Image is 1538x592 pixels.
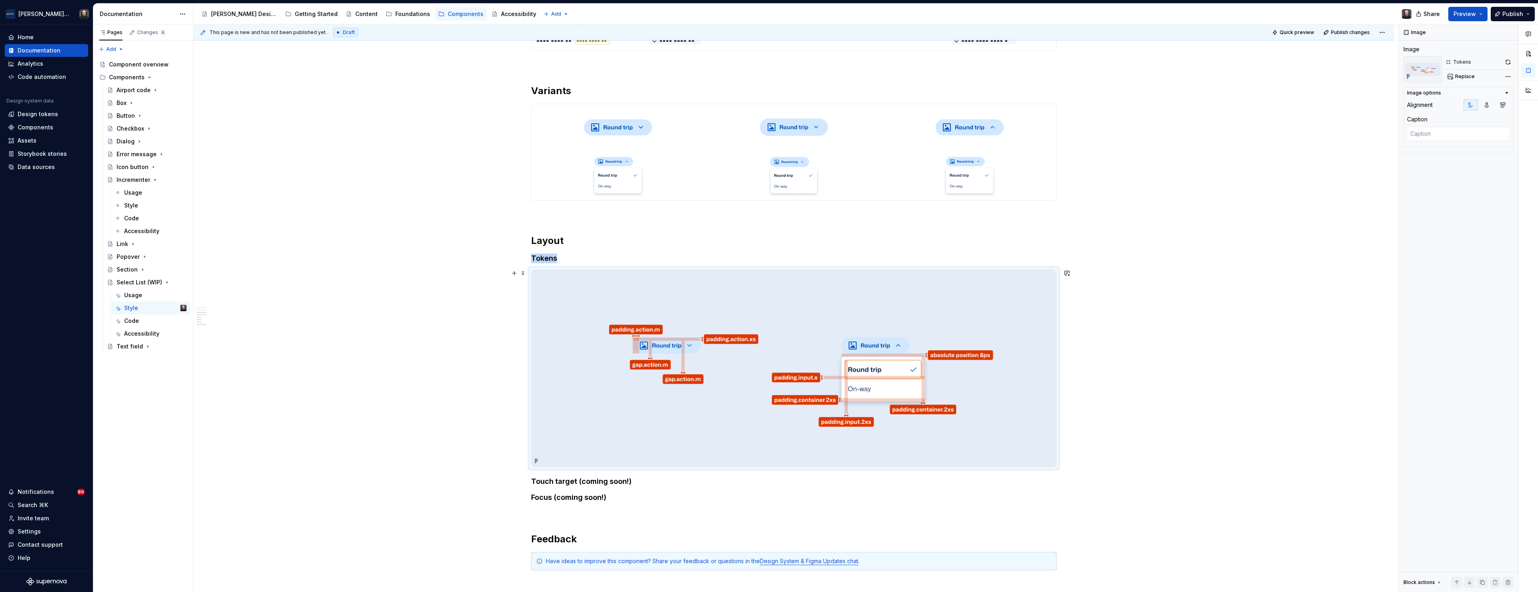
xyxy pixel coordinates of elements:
span: Add [551,11,561,17]
div: Code [124,317,139,325]
div: [PERSON_NAME] Design [211,10,277,18]
h4: Touch target (coming soon!) [531,477,1057,486]
div: Image options [1407,90,1441,96]
div: Documentation [18,46,60,54]
button: Search ⌘K [5,499,88,511]
div: Storybook stories [18,150,67,158]
div: Component overview [109,60,169,68]
div: Usage [124,291,142,299]
a: Error message [104,148,190,161]
button: Publish changes [1321,27,1373,38]
div: Getting Started [295,10,338,18]
div: Contact support [18,541,63,549]
a: Storybook stories [5,147,88,160]
a: Data sources [5,161,88,173]
a: Accessibility [111,225,190,238]
div: Link [117,240,128,248]
img: Teunis Vorsteveld [180,305,187,311]
div: Assets [18,137,36,145]
button: Replace [1445,71,1478,82]
a: Component overview [96,58,190,71]
div: Components [18,123,53,131]
a: Settings [5,525,88,538]
a: Airport code [104,84,190,97]
div: Icon button [117,163,149,171]
svg: Supernova Logo [26,578,66,586]
a: Content [342,8,381,20]
img: d3d0a75b-fb80-48a1-af23-6551f855d14c.png [531,270,1056,467]
div: Airport code [117,86,151,94]
div: Analytics [18,60,43,68]
a: Foundations [382,8,433,20]
a: Popover [104,250,190,263]
a: Checkbox [104,122,190,135]
a: Code automation [5,70,88,83]
a: Components [5,121,88,134]
a: Analytics [5,57,88,70]
div: Data sources [18,163,55,171]
div: Changes [137,29,166,36]
div: Error message [117,150,157,158]
div: Components [109,73,145,81]
a: Style [111,199,190,212]
div: Usage [124,189,142,197]
a: Invite team [5,512,88,525]
div: Select List (WIP) [117,278,162,286]
div: Home [18,33,34,41]
span: Quick preview [1280,29,1314,36]
div: Alignment [1407,101,1433,109]
a: Documentation [5,44,88,57]
a: [PERSON_NAME] Design [198,8,280,20]
img: d3d0a75b-fb80-48a1-af23-6551f855d14c.png [1403,56,1442,82]
a: Icon button [104,161,190,173]
a: Section [104,263,190,276]
a: Code [111,314,190,327]
button: Add [541,8,571,20]
a: Text field [104,340,190,353]
div: Accessibility [501,10,536,18]
div: Dialog [117,137,135,145]
h2: Variants [531,85,1057,97]
div: Components [448,10,483,18]
a: Accessibility [488,8,540,20]
div: Popover [117,253,140,261]
div: Button [117,112,135,120]
div: Have ideas to improve this component? Share your feedback or questions in the . [546,557,1051,565]
img: Teunis Vorsteveld [79,9,89,19]
div: Style [124,201,138,209]
div: Components [96,71,190,84]
div: Tokens [1453,59,1471,65]
h4: Focus (coming soon!) [531,493,1057,502]
div: Design system data [6,98,54,104]
button: Contact support [5,538,88,551]
a: Accessibility [111,327,190,340]
button: Share [1412,7,1445,21]
img: f0306bc8-3074-41fb-b11c-7d2e8671d5eb.png [6,9,15,19]
div: Box [117,99,127,107]
div: [PERSON_NAME] Airlines [18,10,70,18]
div: Accessibility [124,330,159,338]
span: Preview [1453,10,1476,18]
a: Home [5,31,88,44]
div: Pages [99,29,123,36]
div: Accessibility [124,227,159,235]
button: Publish [1491,7,1535,21]
span: Publish changes [1331,29,1370,36]
a: StyleTeunis Vorsteveld [111,302,190,314]
div: Checkbox [117,125,144,133]
h2: Feedback [531,533,1057,546]
div: Page tree [198,6,540,22]
div: Style [124,304,138,312]
button: Add [96,44,126,55]
img: Teunis Vorsteveld [1402,9,1411,19]
h4: Tokens [531,254,1057,263]
button: [PERSON_NAME] AirlinesTeunis Vorsteveld [2,5,91,22]
div: Code [124,214,139,222]
div: Section [117,266,138,274]
span: Publish [1502,10,1523,18]
a: Code [111,212,190,225]
div: Notifications [18,488,54,496]
div: Help [18,554,30,562]
div: Documentation [100,10,175,18]
button: Quick preview [1270,27,1318,38]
